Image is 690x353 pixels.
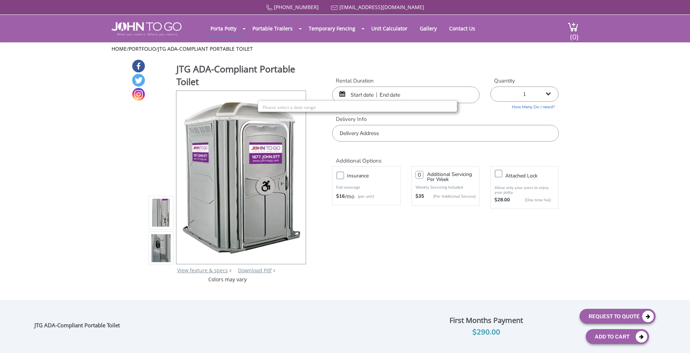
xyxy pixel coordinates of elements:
strong: $28.00 [494,197,510,204]
img: right arrow icon [229,269,231,272]
p: {One time fee} [514,197,551,204]
div: Please select a date range [263,105,438,111]
img: Product [181,91,301,261]
img: JOHN to go [112,22,181,36]
img: chevron.png [273,269,275,272]
a: Temporary Fencing [303,21,361,35]
h3: Attached lock [505,171,562,180]
button: Add To Cart [586,329,649,344]
p: Weekly Servicing Included [415,185,476,190]
div: First Months Payment [398,314,574,327]
p: (per unit) [354,193,374,200]
a: Facebook [132,60,145,72]
a: Instagram [132,88,145,101]
h1: JTG ADA-Compliant Portable Toilet [176,63,307,90]
h3: Additional Servicing Per Week [427,172,476,182]
div: $290.00 [398,327,574,338]
strong: $16 [336,193,345,200]
label: Quantity [490,77,559,85]
a: Download Pdf [238,267,272,274]
strong: $35 [415,193,424,200]
a: Unit Calculator [366,21,413,35]
a: Contact Us [444,21,481,35]
img: Call [266,5,272,11]
a: How Many Do I need? [490,102,559,110]
p: Full coverage [336,184,396,191]
button: Request To Quote [580,309,656,324]
input: Start date | End date [332,87,480,103]
img: cart a [568,22,578,32]
a: Porta Potty [205,21,242,35]
label: Delivery Info [332,115,559,123]
a: Twitter [132,74,145,87]
div: Colors may vary [149,276,307,283]
p: Allow only your users to enjoy your potty. [494,185,555,195]
span: (0) [570,26,578,42]
a: Home [112,45,127,52]
label: Rental Duration [332,77,480,85]
button: Live Chat [661,324,690,353]
h2: Additional Options [332,149,559,164]
img: Product [151,163,171,333]
input: Delivery Address [332,125,559,142]
img: Product [151,127,171,298]
a: Portfolio [129,45,156,52]
h3: Insurance [347,171,403,180]
p: (Per Additional Service) [424,194,476,199]
a: JTG ADA-Compliant Portable Toilet [158,45,253,52]
div: /mo [336,193,396,200]
a: [PHONE_NUMBER] [274,4,319,10]
img: Mail [331,5,338,10]
ul: / / [112,45,578,52]
a: Gallery [414,21,442,35]
a: [EMAIL_ADDRESS][DOMAIN_NAME] [339,4,424,10]
a: Portable Trailers [247,21,298,35]
input: 0 [415,171,423,179]
a: View feature & specs [177,267,228,274]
